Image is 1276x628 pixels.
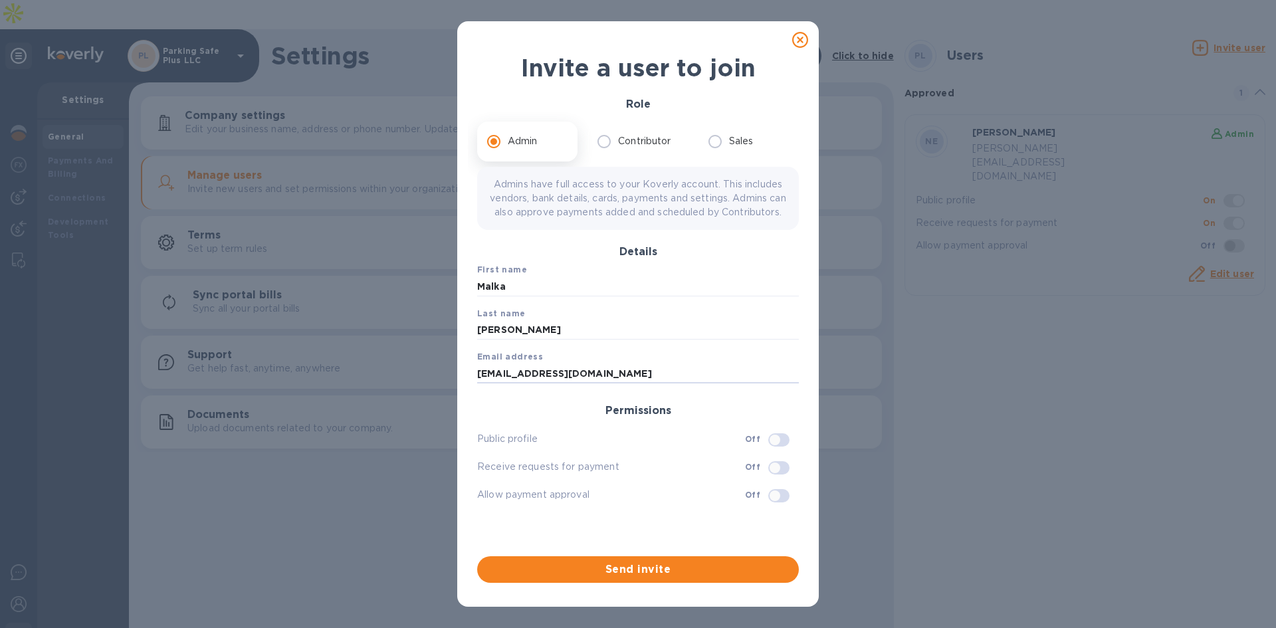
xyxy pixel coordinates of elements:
p: Allow payment approval [477,488,745,502]
p: Admin [508,134,538,148]
b: Email address [477,352,543,362]
button: Send invite [477,556,799,583]
p: Contributor [618,134,671,148]
input: Enter email address [477,364,799,383]
input: Enter last name [477,320,799,340]
input: Enter first name [477,276,799,296]
h3: Role [477,98,799,111]
b: Off [745,462,760,472]
h3: Permissions [477,405,799,417]
b: Off [745,434,760,444]
p: Receive requests for payment [477,460,745,474]
p: Sales [729,134,754,148]
b: Last name [477,308,526,318]
b: First name [477,264,527,274]
h3: Details [477,246,799,259]
span: Send invite [488,562,788,577]
p: Admins have full access to your Koverly account. This includes vendors, bank details, cards, paym... [488,177,788,219]
div: role [477,122,799,161]
b: Invite a user to join [521,53,756,82]
b: Off [745,490,760,500]
p: Public profile [477,432,745,446]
